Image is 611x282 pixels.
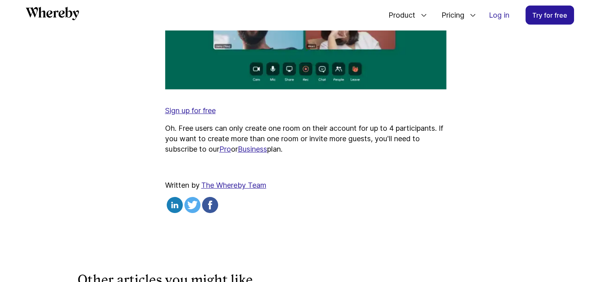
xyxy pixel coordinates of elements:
[380,2,417,28] span: Product
[184,197,200,213] img: twitter
[165,180,446,216] div: Written by
[26,7,79,20] svg: Whereby
[165,106,216,115] a: Sign up for free
[165,123,446,154] p: Oh. Free users can only create one room on their account for up to 4 participants. If you want to...
[202,197,218,213] img: facebook
[167,197,183,213] img: linkedin
[482,6,516,24] a: Log in
[219,145,231,153] a: Pro
[201,181,266,189] a: The Whereby Team
[433,2,466,28] span: Pricing
[238,145,267,153] a: Business
[26,7,79,23] a: Whereby
[525,6,574,25] a: Try for free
